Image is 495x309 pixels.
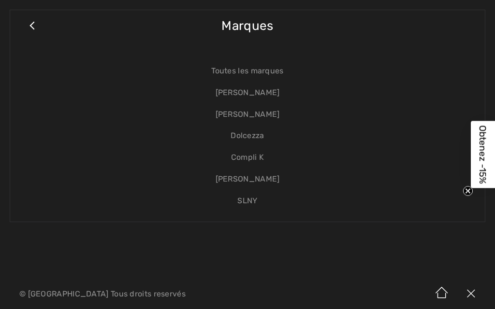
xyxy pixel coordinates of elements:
[20,82,475,104] a: [PERSON_NAME]
[471,121,495,188] div: Obtenez -15%Close teaser
[20,147,475,169] a: Compli K
[221,9,273,43] span: Marques
[20,104,475,126] a: [PERSON_NAME]
[463,186,473,196] button: Close teaser
[427,279,456,309] img: Accueil
[456,279,485,309] img: X
[20,169,475,190] a: [PERSON_NAME]
[20,190,475,212] a: SLNY
[20,125,475,147] a: Dolcezza
[19,291,291,297] p: © [GEOGRAPHIC_DATA] Tous droits reservés
[20,60,475,82] a: Toutes les marques
[478,126,489,184] span: Obtenez -15%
